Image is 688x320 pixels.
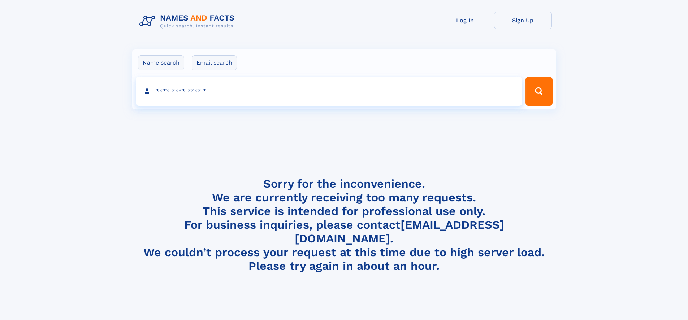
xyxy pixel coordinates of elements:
[138,55,184,70] label: Name search
[137,177,552,273] h4: Sorry for the inconvenience. We are currently receiving too many requests. This service is intend...
[295,218,504,245] a: [EMAIL_ADDRESS][DOMAIN_NAME]
[436,12,494,29] a: Log In
[137,12,241,31] img: Logo Names and Facts
[192,55,237,70] label: Email search
[494,12,552,29] a: Sign Up
[525,77,552,106] button: Search Button
[136,77,523,106] input: search input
